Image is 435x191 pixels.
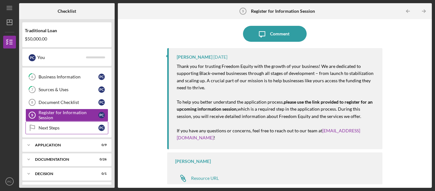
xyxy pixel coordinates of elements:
[25,96,108,109] a: 8Document ChecklistPC
[213,55,227,60] time: 2025-10-03 17:33
[31,75,33,79] tspan: 6
[3,175,16,188] button: PC
[37,52,86,63] div: You
[251,9,315,14] b: Register for Information Session
[270,26,289,42] div: Comment
[98,86,105,93] div: P C
[25,28,109,33] div: Traditional Loan
[243,26,307,42] button: Comment
[39,74,98,79] div: Business Information
[39,87,98,92] div: Sources & Uses
[25,70,108,83] a: 6Business InformationPC
[177,128,322,133] mark: If you have any questions or concerns, feel free to reach out to our team at
[7,180,11,183] text: PC
[39,100,98,105] div: Document Checklist
[177,55,212,60] div: [PERSON_NAME]
[35,172,91,176] div: Decision
[214,135,215,140] mark: !
[39,125,98,130] div: Next Steps
[98,99,105,106] div: P C
[35,143,91,147] div: Application
[177,99,284,105] mark: To help you better understand the application process,
[35,158,91,161] div: Documentation
[25,83,108,96] a: 7Sources & UsesPC
[31,113,33,117] tspan: 9
[39,110,98,120] div: Register for Information Session
[98,74,105,80] div: P C
[242,9,244,13] tspan: 9
[29,54,36,61] div: P C
[177,106,361,119] mark: which is a required step in the application process. During this session, you will receive detail...
[191,176,219,181] div: Resource URL
[95,143,107,147] div: 0 / 9
[98,125,105,131] div: P C
[98,112,105,118] div: P C
[95,172,107,176] div: 0 / 1
[31,100,33,104] tspan: 8
[25,36,109,41] div: $50,000.00
[25,121,108,134] a: Next StepsPC
[177,63,374,90] mark: Thank you for trusting Freedom Equity with the growth of your business! We are dedicated to suppo...
[58,9,76,14] b: Checklist
[25,109,108,121] a: 9Register for Information SessionPC
[95,158,107,161] div: 0 / 26
[31,88,33,92] tspan: 7
[175,159,211,164] div: [PERSON_NAME]
[175,172,219,185] a: Resource URL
